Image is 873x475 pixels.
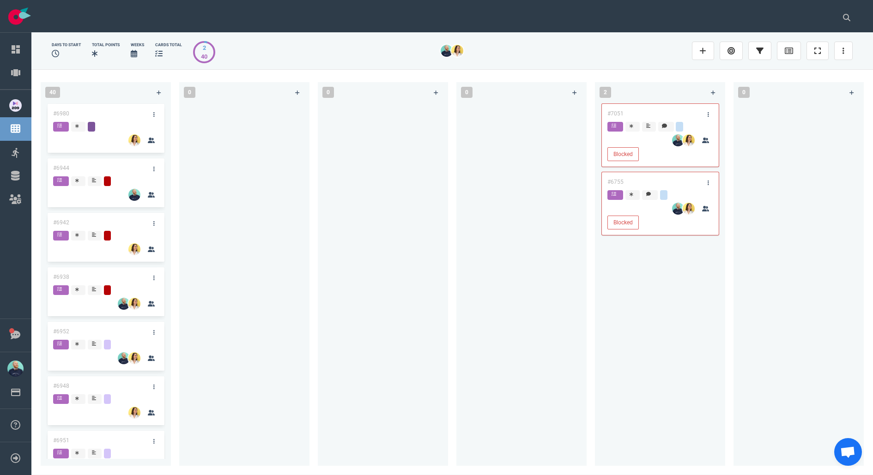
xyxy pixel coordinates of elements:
a: #6951 [53,437,69,444]
img: 26 [441,45,453,57]
span: 0 [461,87,473,98]
button: Blocked [607,147,639,161]
span: 0 [322,87,334,98]
span: 0 [184,87,195,98]
button: Blocked [607,216,639,229]
span: 2 [600,87,611,98]
img: 26 [128,243,140,255]
a: #6755 [607,179,624,185]
img: 26 [683,134,695,146]
div: Weeks [131,42,144,48]
img: 26 [128,134,140,146]
img: 26 [128,298,140,310]
img: 26 [128,189,140,201]
img: 26 [672,134,684,146]
a: #7051 [607,110,624,117]
span: 40 [45,87,60,98]
img: 26 [128,407,140,419]
div: Total Points [92,42,120,48]
div: cards total [155,42,182,48]
span: 0 [738,87,750,98]
img: 26 [128,352,140,364]
a: #6938 [53,274,69,280]
div: Ouvrir le chat [834,438,862,466]
a: #6952 [53,328,69,335]
a: #6944 [53,165,69,171]
img: 26 [118,298,130,310]
img: 26 [672,203,684,215]
img: 26 [451,45,463,57]
a: #6942 [53,219,69,226]
img: 26 [118,352,130,364]
img: 26 [683,203,695,215]
div: 2 [201,43,207,52]
a: #6948 [53,383,69,389]
a: #6980 [53,110,69,117]
div: days to start [52,42,81,48]
div: 40 [201,52,207,61]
